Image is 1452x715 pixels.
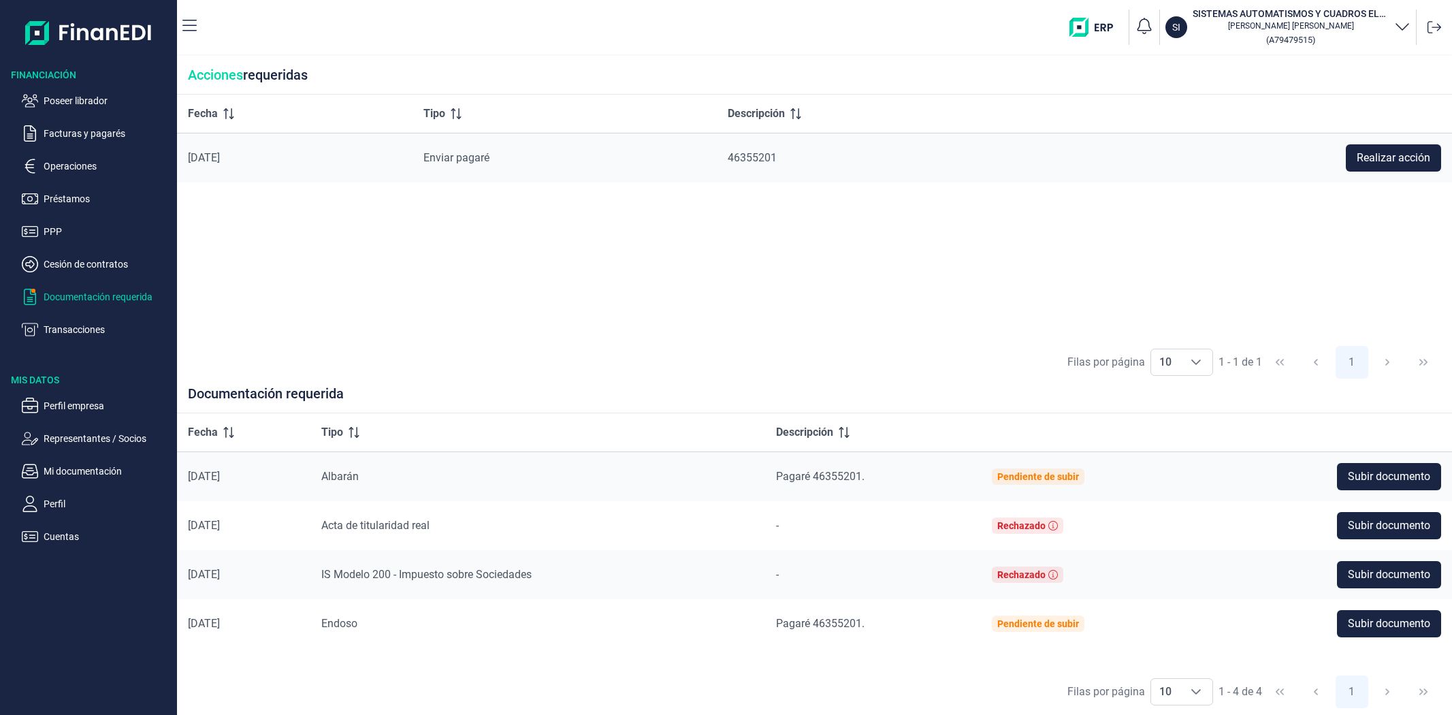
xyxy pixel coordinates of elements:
[44,398,172,414] p: Perfil empresa
[1263,346,1296,379] button: First Page
[1263,676,1296,708] button: First Page
[1407,346,1440,379] button: Last Page
[776,617,865,630] span: Pagaré 46355201.
[997,520,1046,531] div: Rechazado
[1193,20,1389,31] p: [PERSON_NAME] [PERSON_NAME]
[44,125,172,142] p: Facturas y pagarés
[997,471,1079,482] div: Pendiente de subir
[22,125,172,142] button: Facturas y pagarés
[1219,357,1262,368] span: 1 - 1 de 1
[188,470,300,483] div: [DATE]
[1348,468,1430,485] span: Subir documento
[22,430,172,447] button: Representantes / Socios
[44,496,172,512] p: Perfil
[1300,346,1332,379] button: Previous Page
[321,424,343,441] span: Tipo
[1371,346,1404,379] button: Next Page
[728,106,785,122] span: Descripción
[22,93,172,109] button: Poseer librador
[1172,20,1180,34] p: SI
[321,519,430,532] span: Acta de titularidad real
[1371,676,1404,708] button: Next Page
[22,191,172,207] button: Préstamos
[1336,676,1368,708] button: Page 1
[776,519,779,532] span: -
[728,151,777,164] span: 46355201
[1067,684,1145,700] div: Filas por página
[44,528,172,545] p: Cuentas
[1266,35,1315,45] small: Copiar cif
[44,256,172,272] p: Cesión de contratos
[22,496,172,512] button: Perfil
[997,618,1079,629] div: Pendiente de subir
[423,106,445,122] span: Tipo
[188,106,218,122] span: Fecha
[22,321,172,338] button: Transacciones
[22,398,172,414] button: Perfil empresa
[22,528,172,545] button: Cuentas
[188,519,300,533] div: [DATE]
[1348,518,1430,534] span: Subir documento
[25,11,152,54] img: Logo de aplicación
[22,289,172,305] button: Documentación requerida
[188,424,218,441] span: Fecha
[1346,144,1441,172] button: Realizar acción
[1151,349,1180,375] span: 10
[44,158,172,174] p: Operaciones
[1151,679,1180,705] span: 10
[44,430,172,447] p: Representantes / Socios
[177,385,1452,413] div: Documentación requerida
[44,223,172,240] p: PPP
[177,56,1452,95] div: requeridas
[1357,150,1430,166] span: Realizar acción
[1336,346,1368,379] button: Page 1
[997,569,1046,580] div: Rechazado
[1348,616,1430,632] span: Subir documento
[1069,18,1123,37] img: erp
[1219,686,1262,697] span: 1 - 4 de 4
[321,617,357,630] span: Endoso
[1337,561,1441,588] button: Subir documento
[1348,567,1430,583] span: Subir documento
[423,151,489,164] span: Enviar pagaré
[44,321,172,338] p: Transacciones
[1180,679,1212,705] div: Choose
[776,470,865,483] span: Pagaré 46355201.
[776,568,779,581] span: -
[1165,7,1410,48] button: SISISTEMAS AUTOMATISMOS Y CUADROS ELECTRICOS SA[PERSON_NAME] [PERSON_NAME](A79479515)
[321,568,532,581] span: IS Modelo 200 - Impuesto sobre Sociedades
[776,424,833,441] span: Descripción
[1337,610,1441,637] button: Subir documento
[1193,7,1389,20] h3: SISTEMAS AUTOMATISMOS Y CUADROS ELECTRICOS SA
[44,191,172,207] p: Préstamos
[22,256,172,272] button: Cesión de contratos
[321,470,359,483] span: Albarán
[44,93,172,109] p: Poseer librador
[44,463,172,479] p: Mi documentación
[22,463,172,479] button: Mi documentación
[1407,676,1440,708] button: Last Page
[1337,463,1441,490] button: Subir documento
[1300,676,1332,708] button: Previous Page
[1067,354,1145,370] div: Filas por página
[44,289,172,305] p: Documentación requerida
[22,223,172,240] button: PPP
[22,158,172,174] button: Operaciones
[1180,349,1212,375] div: Choose
[188,67,243,83] span: Acciones
[1337,512,1441,539] button: Subir documento
[188,617,300,631] div: [DATE]
[188,568,300,582] div: [DATE]
[188,151,402,165] div: [DATE]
